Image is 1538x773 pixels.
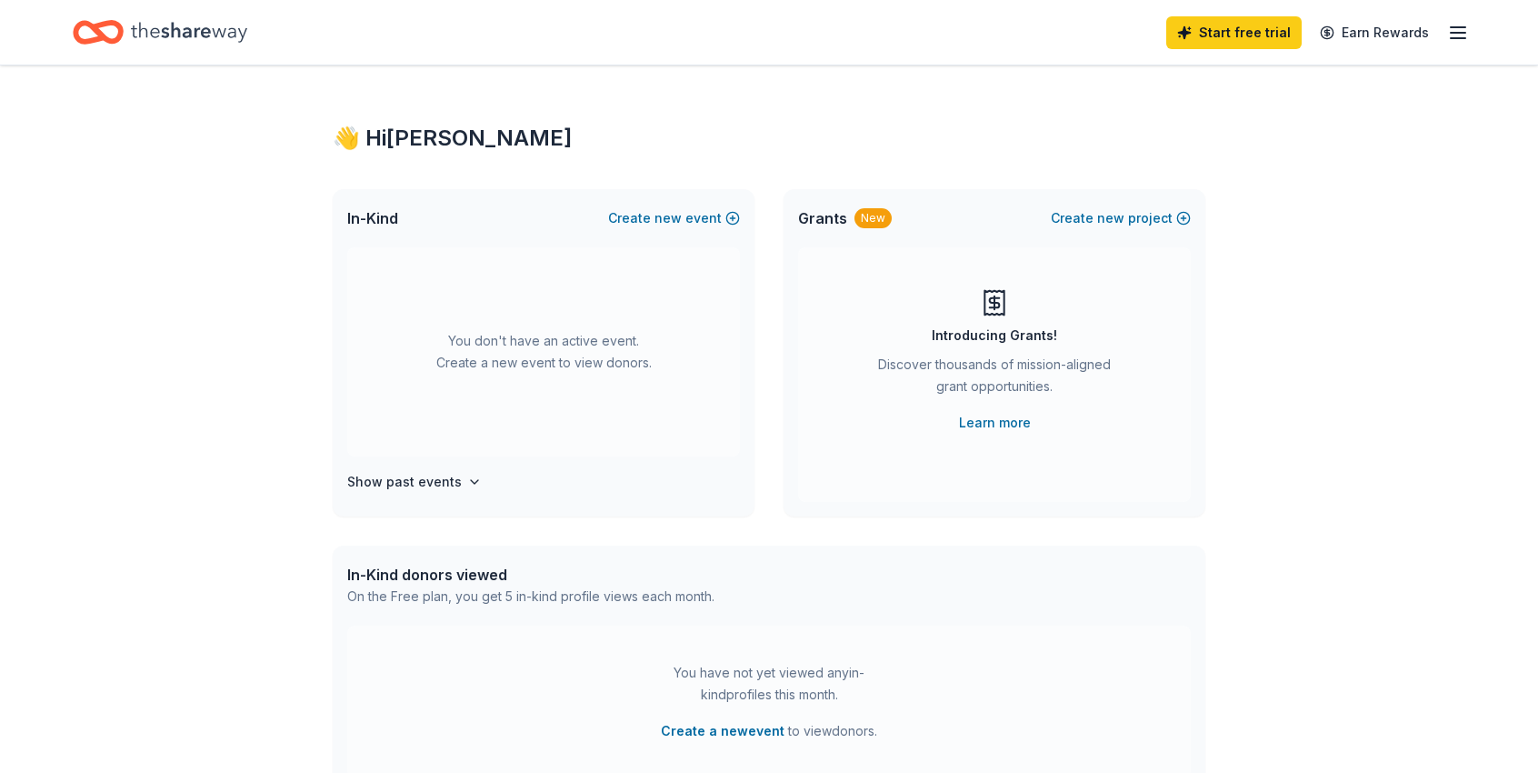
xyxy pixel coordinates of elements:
[1051,207,1191,229] button: Createnewproject
[1166,16,1302,49] a: Start free trial
[655,662,883,706] div: You have not yet viewed any in-kind profiles this month.
[347,247,740,457] div: You don't have an active event. Create a new event to view donors.
[871,354,1118,405] div: Discover thousands of mission-aligned grant opportunities.
[73,11,247,54] a: Home
[798,207,847,229] span: Grants
[608,207,740,229] button: Createnewevent
[347,471,462,493] h4: Show past events
[333,124,1205,153] div: 👋 Hi [PERSON_NAME]
[661,720,784,742] button: Create a newevent
[347,586,714,607] div: On the Free plan, you get 5 in-kind profile views each month.
[1097,207,1124,229] span: new
[1309,16,1440,49] a: Earn Rewards
[854,208,892,228] div: New
[661,720,877,742] span: to view donors .
[347,564,714,586] div: In-Kind donors viewed
[654,207,682,229] span: new
[347,207,398,229] span: In-Kind
[347,471,482,493] button: Show past events
[932,325,1057,346] div: Introducing Grants!
[959,412,1031,434] a: Learn more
